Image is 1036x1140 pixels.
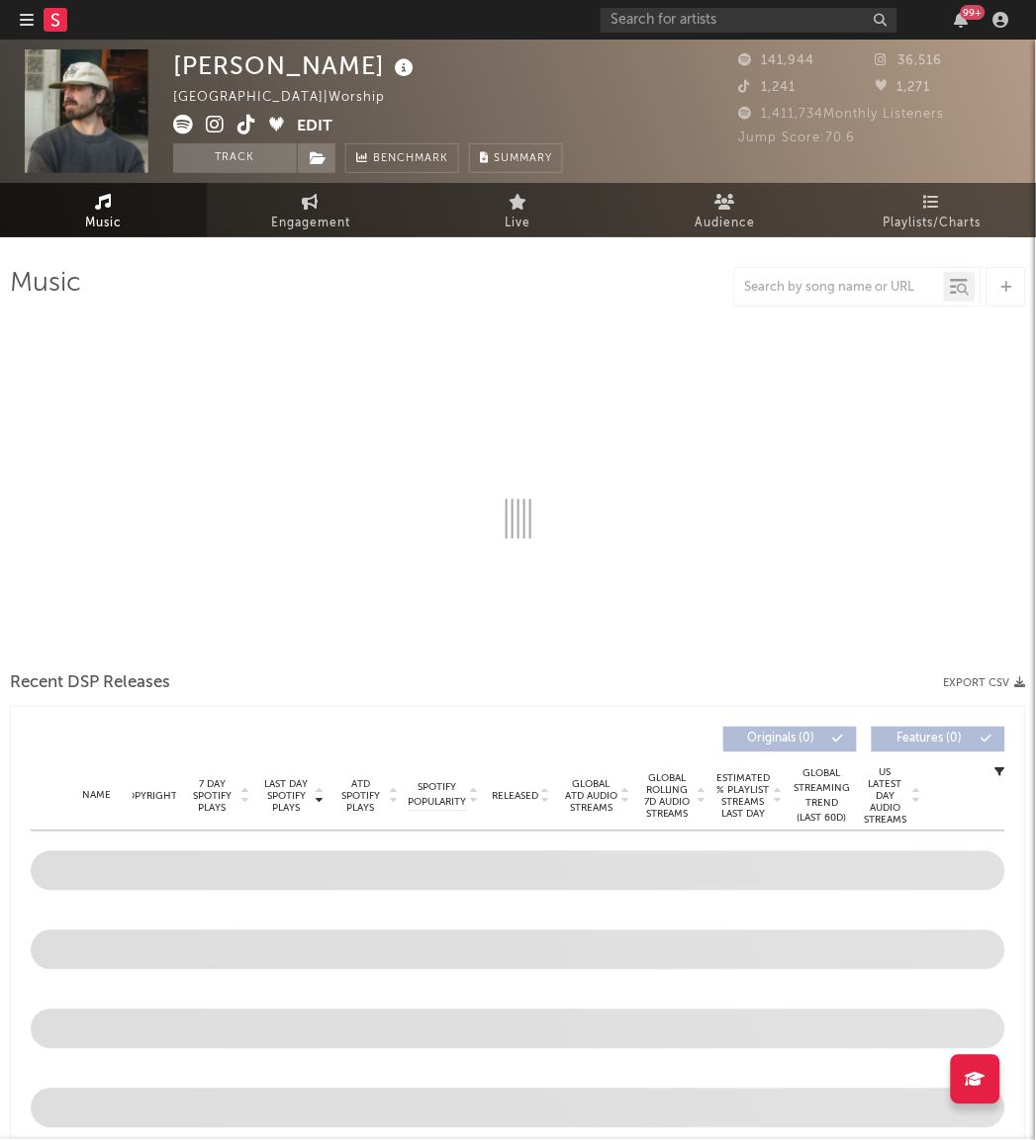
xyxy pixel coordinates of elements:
[872,727,1005,752] button: Features(0)
[640,773,695,821] span: Global Rolling 7D Audio Streams
[876,54,943,67] span: 36,516
[735,280,944,296] input: Search by song name or URL
[70,789,123,804] div: Name
[716,773,771,821] span: Estimated % Playlist Streams Last Day
[271,212,350,235] span: Engagement
[862,767,909,827] span: US Latest Day Audio Streams
[736,734,827,745] span: Originals ( 0 )
[739,81,797,94] span: 1,241
[564,779,618,815] span: Global ATD Audio Streams
[297,115,332,139] button: Edit
[601,8,897,33] input: Search for artists
[695,212,755,235] span: Audience
[961,5,986,20] div: 99 +
[876,81,931,94] span: 1,271
[884,212,982,235] span: Playlists/Charts
[373,147,448,171] span: Benchmark
[723,727,857,752] button: Originals(0)
[506,212,531,235] span: Live
[829,183,1036,237] a: Playlists/Charts
[173,49,419,82] div: [PERSON_NAME]
[793,767,852,827] div: Global Streaming Trend (Last 60D)
[186,779,238,815] span: 7 Day Spotify Plays
[345,143,459,173] a: Benchmark
[739,54,815,67] span: 141,944
[469,143,563,173] button: Summary
[173,143,297,173] button: Track
[494,153,552,164] span: Summary
[955,12,969,28] button: 99+
[260,779,313,815] span: Last Day Spotify Plays
[207,183,414,237] a: Engagement
[739,108,945,121] span: 1,411,734 Monthly Listeners
[415,183,621,237] a: Live
[944,678,1026,690] button: Export CSV
[409,781,467,811] span: Spotify Popularity
[85,212,122,235] span: Music
[120,791,177,803] span: Copyright
[621,183,828,237] a: Audience
[10,672,170,696] span: Recent DSP Releases
[492,791,538,803] span: Released
[739,132,856,144] span: Jump Score: 70.6
[173,86,408,110] div: [GEOGRAPHIC_DATA] | Worship
[885,734,976,745] span: Features ( 0 )
[334,779,387,815] span: ATD Spotify Plays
